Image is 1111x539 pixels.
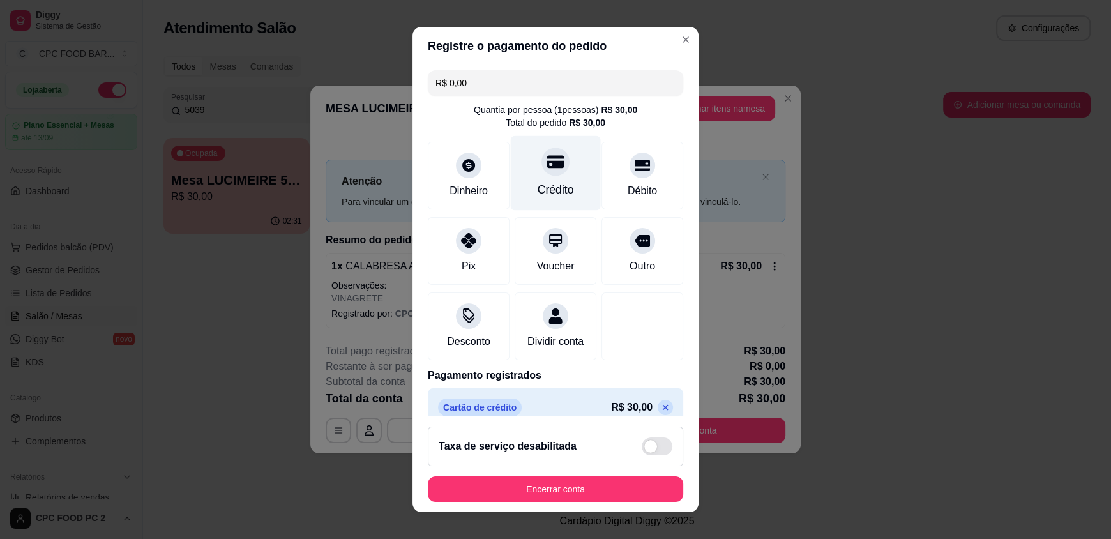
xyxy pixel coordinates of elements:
div: R$ 30,00 [569,116,605,129]
p: Pagamento registrados [428,368,683,383]
p: Cartão de crédito [438,399,522,416]
button: Close [676,29,696,50]
div: Quantia por pessoa ( 1 pessoas) [474,103,637,116]
div: Crédito [538,181,574,198]
div: Total do pedido [506,116,605,129]
div: Dividir conta [527,334,584,349]
div: R$ 30,00 [601,103,637,116]
p: R$ 30,00 [611,400,653,415]
div: Dinheiro [450,183,488,199]
button: Encerrar conta [428,476,683,502]
div: Débito [628,183,657,199]
div: Pix [462,259,476,274]
header: Registre o pagamento do pedido [412,27,699,65]
div: Voucher [537,259,575,274]
h2: Taxa de serviço desabilitada [439,439,577,454]
input: Ex.: hambúrguer de cordeiro [435,70,676,96]
div: Outro [630,259,655,274]
div: Desconto [447,334,490,349]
